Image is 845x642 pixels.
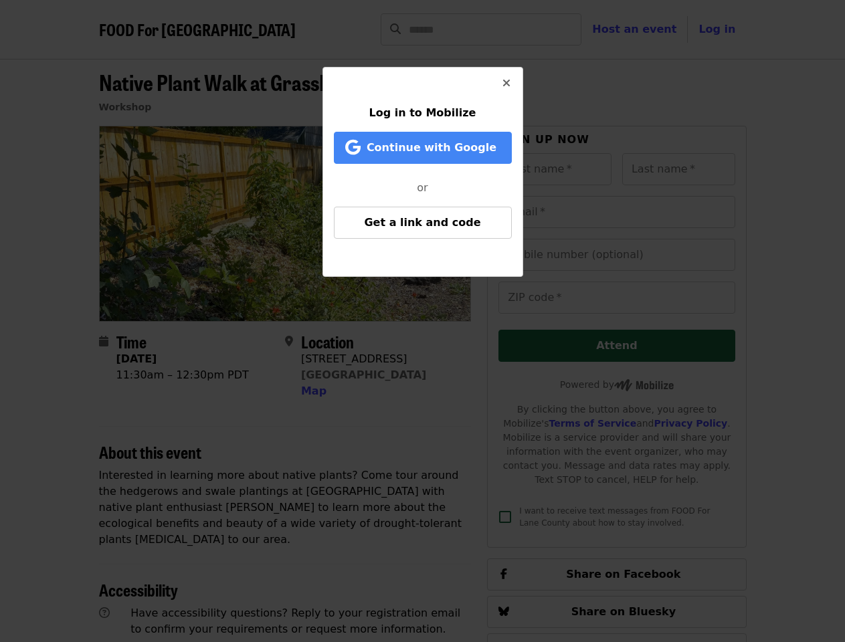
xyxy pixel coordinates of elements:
[345,138,361,157] i: google icon
[490,68,523,100] button: Close
[502,77,510,90] i: times icon
[369,106,476,119] span: Log in to Mobilize
[364,216,480,229] span: Get a link and code
[334,132,512,164] button: Continue with Google
[334,207,512,239] button: Get a link and code
[417,181,428,194] span: or
[367,141,496,154] span: Continue with Google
